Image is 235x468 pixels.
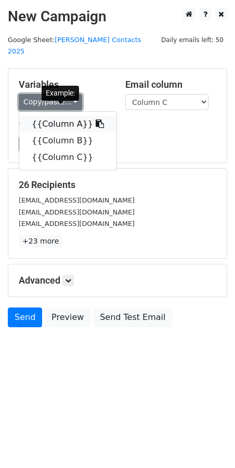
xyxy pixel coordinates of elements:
h5: Email column [125,79,216,90]
a: Daily emails left: 50 [158,36,227,44]
h5: Variables [19,79,110,90]
h5: 26 Recipients [19,179,216,191]
a: +23 more [19,235,62,248]
small: [EMAIL_ADDRESS][DOMAIN_NAME] [19,208,135,216]
a: Preview [45,307,90,327]
span: Daily emails left: 50 [158,34,227,46]
a: {{Column C}} [19,149,116,166]
small: [EMAIL_ADDRESS][DOMAIN_NAME] [19,220,135,228]
a: {{Column A}} [19,116,116,132]
small: [EMAIL_ADDRESS][DOMAIN_NAME] [19,196,135,204]
a: Send [8,307,42,327]
a: [PERSON_NAME] Contacts 2025 [8,36,141,56]
h5: Advanced [19,275,216,286]
a: {{Column B}} [19,132,116,149]
small: Google Sheet: [8,36,141,56]
a: Copy/paste... [19,94,82,110]
a: Send Test Email [93,307,172,327]
iframe: Chat Widget [183,418,235,468]
div: Example: [42,86,79,101]
h2: New Campaign [8,8,227,25]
